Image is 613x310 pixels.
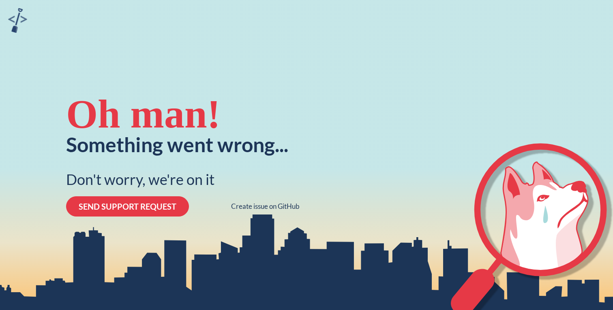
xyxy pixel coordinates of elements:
[66,171,214,188] div: Don't worry, we're on it
[8,8,27,33] img: sandbox logo
[8,8,27,35] a: sandbox logo
[66,196,189,217] button: SEND SUPPORT REQUEST
[451,143,613,310] svg: crying-husky-2
[66,134,288,155] div: Something went wrong...
[231,202,300,210] a: Create issue on GitHub
[66,94,221,134] div: Oh man!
